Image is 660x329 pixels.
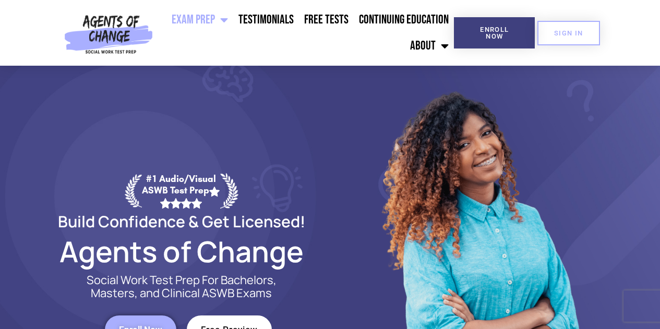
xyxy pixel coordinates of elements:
[157,7,454,59] nav: Menu
[33,214,330,229] h2: Build Confidence & Get Licensed!
[142,173,220,208] div: #1 Audio/Visual ASWB Test Prep
[454,17,535,48] a: Enroll Now
[166,7,233,33] a: Exam Prep
[233,7,299,33] a: Testimonials
[33,239,330,263] h2: Agents of Change
[75,274,289,300] p: Social Work Test Prep For Bachelors, Masters, and Clinical ASWB Exams
[354,7,454,33] a: Continuing Education
[299,7,354,33] a: Free Tests
[471,26,518,40] span: Enroll Now
[537,21,600,45] a: SIGN IN
[405,33,454,59] a: About
[554,30,583,36] span: SIGN IN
